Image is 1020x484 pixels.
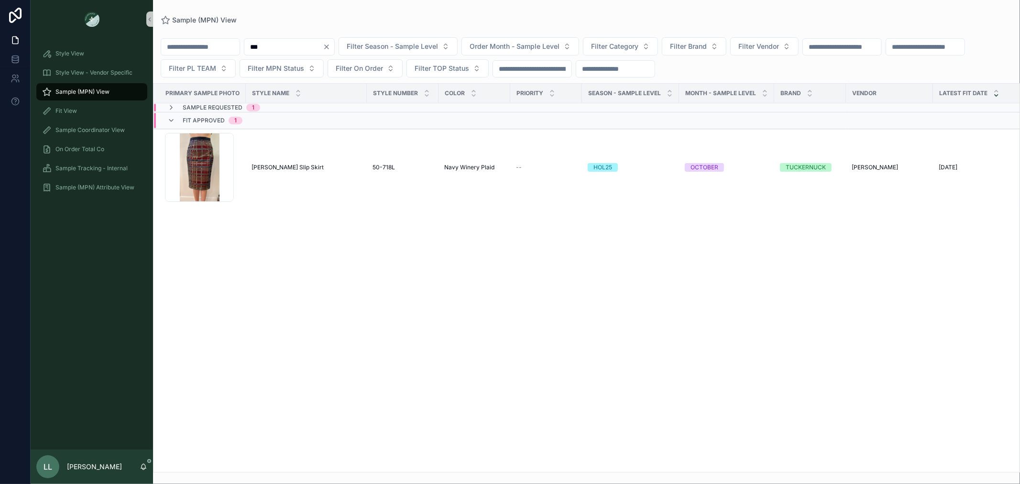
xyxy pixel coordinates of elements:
div: 1 [252,104,254,111]
span: [PERSON_NAME] [852,164,898,171]
span: MONTH - SAMPLE LEVEL [685,89,756,97]
span: Sample Requested [183,104,242,111]
button: Select Button [461,37,579,55]
a: Sample (MPN) View [161,15,237,25]
span: Filter Season - Sample Level [347,42,438,51]
a: Sample Tracking - Internal [36,160,147,177]
a: [PERSON_NAME] Slip Skirt [252,164,361,171]
button: Clear [323,43,334,51]
a: [PERSON_NAME] [852,164,927,171]
span: On Order Total Co [55,145,104,153]
span: Sample (MPN) Attribute View [55,184,134,191]
span: Filter PL TEAM [169,64,216,73]
div: 1 [234,117,237,124]
span: Sample (MPN) View [172,15,237,25]
span: Filter TOP Status [415,64,469,73]
span: Sample Coordinator View [55,126,125,134]
span: Fit Approved [183,117,225,124]
div: scrollable content [31,38,153,209]
a: HOL25 [588,163,673,172]
span: Filter On Order [336,64,383,73]
span: Brand [780,89,801,97]
span: Latest Fit Date [939,89,987,97]
button: Select Button [339,37,458,55]
button: Select Button [328,59,403,77]
span: Style View [55,50,84,57]
img: App logo [84,11,99,27]
a: On Order Total Co [36,141,147,158]
a: OCTOBER [685,163,768,172]
a: Style View - Vendor Specific [36,64,147,81]
a: -- [516,164,576,171]
a: TUCKERNUCK [780,163,840,172]
a: Sample (MPN) Attribute View [36,179,147,196]
span: Style Name [252,89,289,97]
span: Filter MPN Status [248,64,304,73]
span: PRIMARY SAMPLE PHOTO [165,89,240,97]
button: Select Button [583,37,658,55]
a: Sample Coordinator View [36,121,147,139]
span: Color [445,89,465,97]
span: Filter Vendor [738,42,779,51]
p: [PERSON_NAME] [67,462,122,472]
div: OCTOBER [691,163,718,172]
span: PRIORITY [516,89,543,97]
span: Style View - Vendor Specific [55,69,132,77]
div: TUCKERNUCK [786,163,826,172]
span: Season - Sample Level [588,89,661,97]
span: LL [44,461,52,473]
a: Sample (MPN) View [36,83,147,100]
span: Style Number [373,89,418,97]
div: HOL25 [593,163,612,172]
span: Sample Tracking - Internal [55,165,128,172]
span: Navy Winery Plaid [444,164,494,171]
span: Filter Category [591,42,638,51]
span: 50-718L [373,164,395,171]
span: -- [516,164,522,171]
span: Vendor [852,89,877,97]
button: Select Button [406,59,489,77]
span: Order Month - Sample Level [470,42,559,51]
span: [PERSON_NAME] Slip Skirt [252,164,324,171]
span: Fit View [55,107,77,115]
a: Style View [36,45,147,62]
span: Sample (MPN) View [55,88,110,96]
button: Select Button [161,59,236,77]
a: Navy Winery Plaid [444,164,505,171]
a: Fit View [36,102,147,120]
span: [DATE] [939,164,957,171]
span: Filter Brand [670,42,707,51]
button: Select Button [240,59,324,77]
button: Select Button [662,37,726,55]
a: 50-718L [373,164,433,171]
button: Select Button [730,37,799,55]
